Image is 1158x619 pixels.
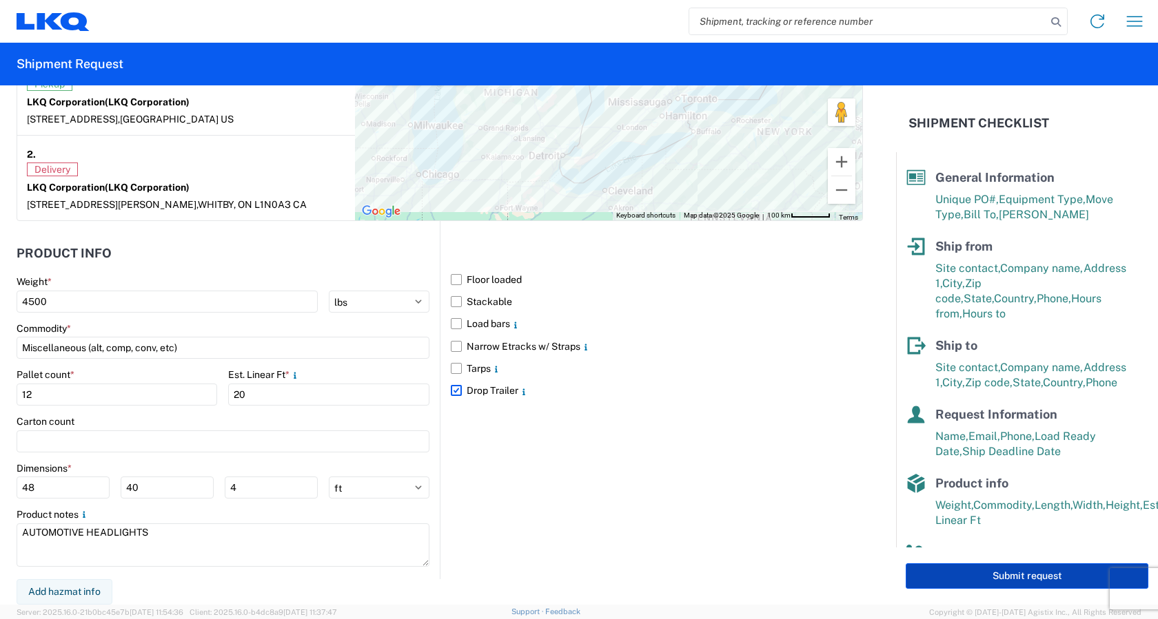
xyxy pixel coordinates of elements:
[1106,499,1143,512] span: Height,
[968,430,1000,443] span: Email,
[121,476,214,499] input: W
[1000,361,1084,374] span: Company name,
[1013,376,1043,389] span: State,
[17,415,74,428] label: Carton count
[190,608,337,616] span: Client: 2025.16.0-b4dc8a9
[994,292,1037,305] span: Country,
[228,368,301,381] label: Est. Linear Ft
[17,56,123,72] h2: Shipment Request
[105,96,190,107] span: (LKQ Corporation)
[1043,376,1086,389] span: Country,
[839,213,858,221] a: Terms
[1000,430,1035,443] span: Phone,
[451,291,863,313] label: Stackable
[999,208,1089,221] span: [PERSON_NAME]
[225,476,318,499] input: H
[935,407,1057,421] span: Request Information
[451,379,863,401] label: Drop Trailer
[451,313,863,335] label: Load bars
[1035,499,1073,512] span: Length,
[935,499,973,512] span: Weight,
[17,322,71,335] label: Commodity
[964,208,999,221] span: Bill To,
[962,445,1061,458] span: Ship Deadline Date
[935,476,1008,490] span: Product info
[689,8,1046,34] input: Shipment, tracking or reference number
[935,338,977,353] span: Ship to
[684,211,759,219] span: Map data ©2025 Google
[451,357,863,379] label: Tarps
[27,182,190,193] strong: LKQ Corporation
[935,361,1000,374] span: Site contact,
[358,202,404,220] a: Open this area in Google Maps (opens a new window)
[908,115,1049,132] h2: Shipment Checklist
[130,608,183,616] span: [DATE] 11:54:36
[828,176,855,204] button: Zoom out
[1073,499,1106,512] span: Width,
[964,292,994,305] span: State,
[763,211,835,220] button: Map Scale: 100 km per 54 pixels
[935,170,1055,185] span: General Information
[1037,292,1071,305] span: Phone,
[27,96,190,107] strong: LKQ Corporation
[17,508,90,521] label: Product notes
[942,277,965,290] span: City,
[935,430,968,443] span: Name,
[198,199,307,210] span: WHITBY, ON L1N0A3 CA
[27,162,78,176] span: Delivery
[828,98,855,126] button: Drag Pegman onto the map to open Street View
[935,262,1000,275] span: Site contact,
[999,193,1086,206] span: Equipment Type,
[17,275,52,288] label: Weight
[27,114,120,125] span: [STREET_ADDRESS],
[962,307,1006,320] span: Hours to
[283,608,337,616] span: [DATE] 11:37:47
[27,145,36,162] strong: 2.
[105,182,190,193] span: (LKQ Corporation)
[942,376,965,389] span: City,
[935,545,971,559] span: Route
[767,211,791,219] span: 100 km
[929,606,1141,618] span: Copyright © [DATE]-[DATE] Agistix Inc., All Rights Reserved
[1000,262,1084,275] span: Company name,
[17,608,183,616] span: Server: 2025.16.0-21b0bc45e7b
[935,193,999,206] span: Unique PO#,
[451,269,863,291] label: Floor loaded
[1086,376,1117,389] span: Phone
[828,148,855,176] button: Zoom in
[935,239,993,253] span: Ship from
[906,563,1148,589] button: Submit request
[17,579,112,605] button: Add hazmat info
[965,376,1013,389] span: Zip code,
[17,476,110,499] input: L
[27,199,198,210] span: [STREET_ADDRESS][PERSON_NAME],
[17,368,74,381] label: Pallet count
[358,202,404,220] img: Google
[511,607,546,616] a: Support
[616,211,675,220] button: Keyboard shortcuts
[545,607,580,616] a: Feedback
[120,114,234,125] span: [GEOGRAPHIC_DATA] US
[17,246,112,260] h2: Product Info
[17,462,72,474] label: Dimensions
[973,499,1035,512] span: Commodity,
[451,335,863,357] label: Narrow Etracks w/ Straps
